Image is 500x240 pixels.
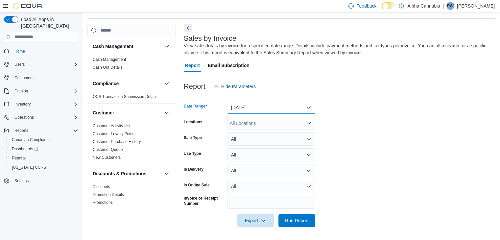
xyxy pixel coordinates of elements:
div: Compliance [87,93,176,103]
span: Report [185,59,200,72]
button: Export [237,214,274,227]
button: Operations [1,113,81,122]
button: Reports [7,154,81,163]
button: Customers [1,73,81,83]
button: Finance [163,215,171,223]
button: Canadian Compliance [7,135,81,144]
button: Discounts & Promotions [163,170,171,178]
h3: Customer [93,109,114,116]
span: Canadian Compliance [12,137,51,142]
span: Operations [12,113,78,121]
span: Promotions [93,200,113,205]
a: Promotion Details [93,192,124,197]
a: Customer Loyalty Points [93,132,135,136]
button: Hide Parameters [211,80,258,93]
button: Reports [1,126,81,135]
button: Customer [93,109,161,116]
button: Settings [1,176,81,185]
button: [US_STATE] CCRS [7,163,81,172]
span: OCS Transaction Submission Details [93,94,157,99]
span: Customer Activity List [93,123,131,129]
span: Discounts [93,184,110,189]
button: Inventory [1,100,81,109]
div: Customer [87,122,176,164]
button: Reports [12,127,31,134]
span: Operations [14,115,34,120]
span: Reports [14,128,28,133]
button: Cash Management [93,43,161,50]
span: Home [14,49,25,54]
p: | [442,2,444,10]
a: Customer Queue [93,147,123,152]
input: Dark Mode [382,2,395,9]
h3: Compliance [93,80,119,87]
button: Users [1,60,81,69]
label: Sale Type [184,135,202,140]
button: Users [12,60,27,68]
label: Is Online Sale [184,182,210,188]
span: Inventory [14,102,31,107]
span: Dashboards [9,145,78,153]
a: Home [12,47,28,55]
button: [DATE] [227,101,315,114]
span: PW [447,2,453,10]
label: Is Delivery [184,167,203,172]
span: Users [12,60,78,68]
span: Settings [12,177,78,185]
button: All [227,132,315,146]
span: Dashboards [12,146,38,152]
p: [PERSON_NAME] [457,2,495,10]
a: Cash Management [93,57,126,62]
h3: Sales by Invoice [184,35,236,42]
label: Use Type [184,151,201,156]
a: Cash Out Details [93,65,123,70]
span: Run Report [285,217,309,224]
button: Compliance [163,80,171,87]
span: Catalog [14,88,28,94]
button: Home [1,46,81,56]
a: New Customers [93,155,121,160]
span: Email Subscription [208,59,250,72]
span: Load All Apps in [GEOGRAPHIC_DATA] [18,16,78,29]
button: Finance [93,215,161,222]
a: Settings [12,177,31,185]
span: Catalog [12,87,78,95]
button: Cash Management [163,42,171,50]
button: Inventory [12,100,33,108]
img: Cova [13,3,43,9]
a: Dashboards [9,145,41,153]
span: Export [241,214,270,227]
h3: Discounts & Promotions [93,170,146,177]
button: Open list of options [306,121,311,126]
div: View sales totals by invoice for a specified date range. Details include payment methods and tax ... [184,42,491,56]
span: Hide Parameters [221,83,256,90]
span: Feedback [356,3,376,9]
a: Customer Purchase History [93,139,141,144]
a: Customer Activity List [93,124,131,128]
a: [US_STATE] CCRS [9,163,49,171]
button: Compliance [93,80,161,87]
button: Discounts & Promotions [93,170,161,177]
span: Reports [9,154,78,162]
h3: Report [184,83,205,90]
a: Customers [12,74,36,82]
button: All [227,148,315,161]
label: Locations [184,119,202,125]
div: Discounts & Promotions [87,183,176,209]
button: Next [184,24,192,32]
span: Customers [12,74,78,82]
span: Settings [14,178,29,183]
span: Users [14,62,25,67]
span: Home [12,47,78,55]
button: Operations [12,113,36,121]
button: Run Report [278,214,315,227]
button: All [227,164,315,177]
p: Alpha Cannabis [407,2,440,10]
